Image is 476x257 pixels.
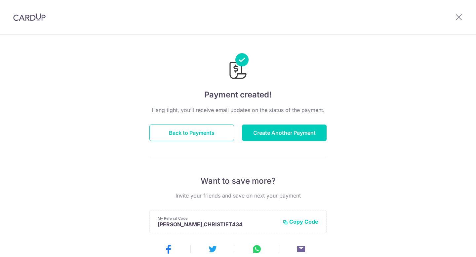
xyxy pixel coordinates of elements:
p: [PERSON_NAME],CHRISTIET434 [158,221,277,228]
img: Payments [227,53,249,81]
h4: Payment created! [149,89,327,101]
p: Hang tight, you’ll receive email updates on the status of the payment. [149,106,327,114]
p: Want to save more? [149,176,327,186]
p: Invite your friends and save on next your payment [149,192,327,200]
button: Back to Payments [149,125,234,141]
img: CardUp [13,13,46,21]
button: Copy Code [283,218,318,225]
p: My Referral Code [158,216,277,221]
button: Create Another Payment [242,125,327,141]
